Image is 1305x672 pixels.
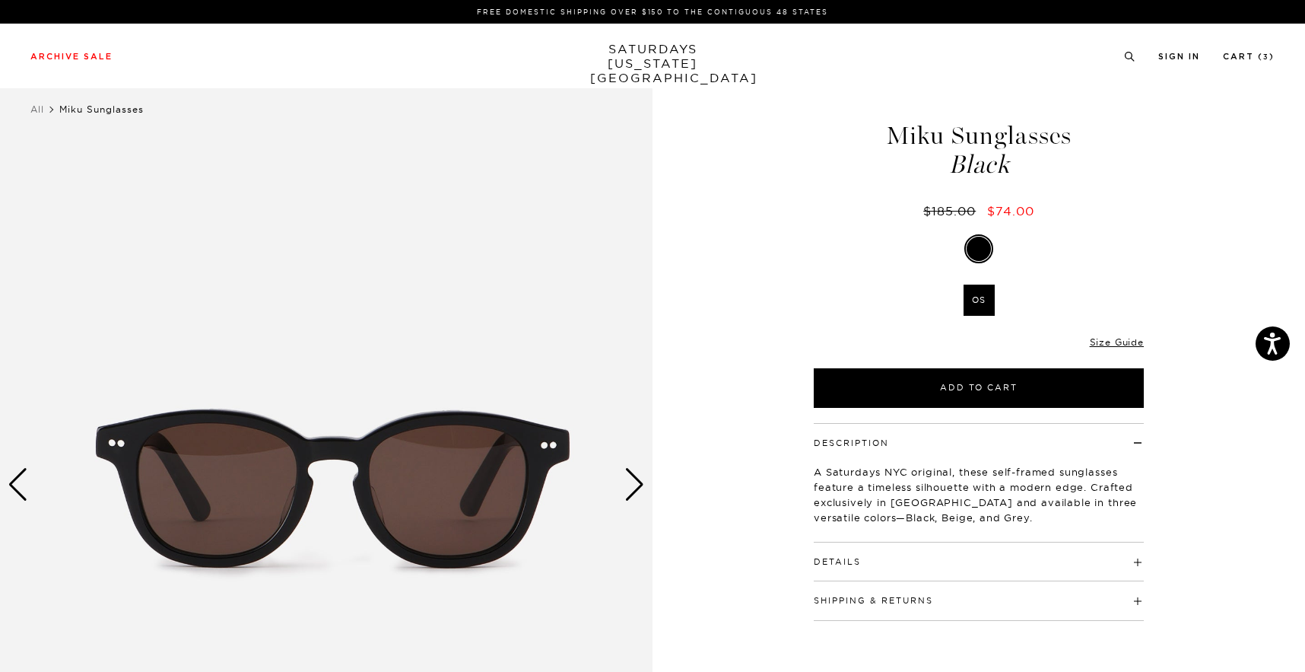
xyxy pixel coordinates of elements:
del: $185.00 [923,203,982,218]
a: Sign In [1158,53,1200,61]
a: SATURDAYS[US_STATE][GEOGRAPHIC_DATA] [590,42,716,85]
button: Details [814,558,861,566]
label: OS [964,285,995,316]
a: Cart (3) [1223,53,1275,61]
button: Shipping & Returns [814,597,933,605]
a: Size Guide [1090,336,1144,348]
a: All [30,104,44,115]
span: $74.00 [987,203,1034,218]
p: A Saturdays NYC original, these self-framed sunglasses feature a timeless silhouette with a moder... [814,464,1144,525]
div: Previous slide [8,468,28,502]
button: Add to Cart [814,368,1144,408]
span: Miku Sunglasses [59,104,144,115]
button: Description [814,439,889,447]
span: Black [811,152,1146,177]
small: 3 [1263,54,1269,61]
h1: Miku Sunglasses [811,123,1146,177]
a: Archive Sale [30,53,113,61]
p: FREE DOMESTIC SHIPPING OVER $150 TO THE CONTIGUOUS 48 STATES [37,6,1268,18]
div: Next slide [624,468,645,502]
